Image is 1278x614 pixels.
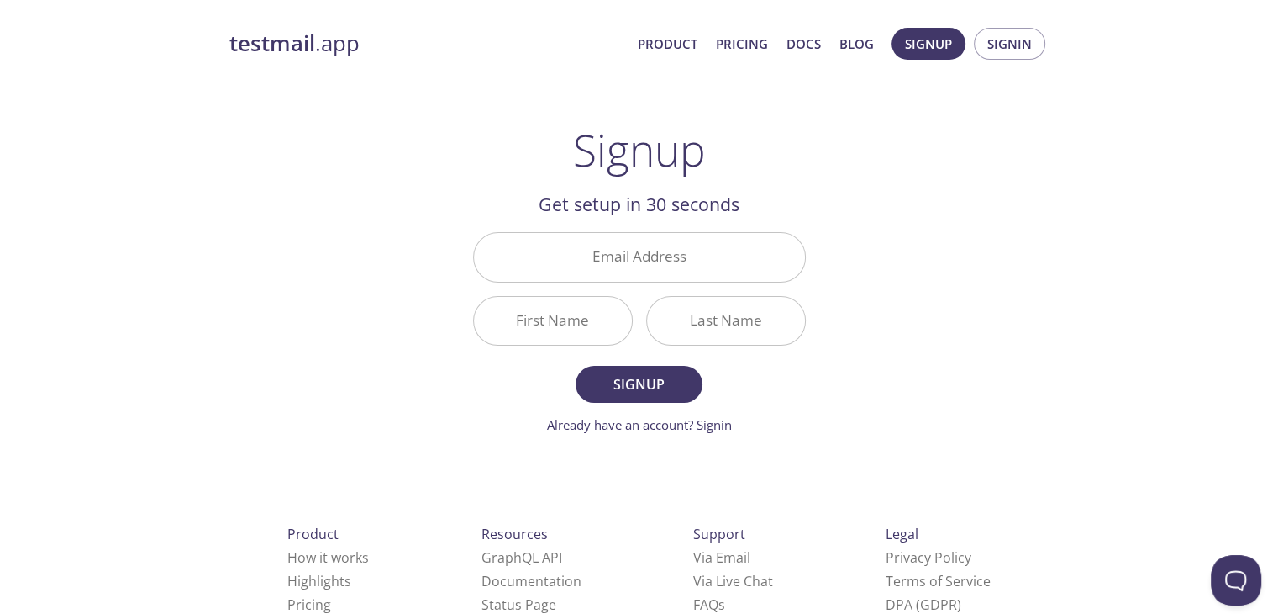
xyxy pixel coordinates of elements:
a: Via Email [693,548,750,567]
span: Resources [481,525,548,543]
a: DPA (GDPR) [886,595,961,614]
button: Signup [576,366,702,403]
a: FAQ [693,595,725,614]
span: Legal [886,525,918,543]
strong: testmail [229,29,315,58]
h1: Signup [573,124,706,175]
a: Already have an account? Signin [547,416,732,433]
a: Terms of Service [886,572,991,590]
a: Blog [839,33,874,55]
button: Signup [891,28,965,60]
a: Highlights [287,572,351,590]
a: Pricing [287,595,331,614]
span: Signin [987,33,1032,55]
a: Privacy Policy [886,548,971,567]
iframe: Help Scout Beacon - Open [1211,555,1261,606]
a: Pricing [716,33,768,55]
h2: Get setup in 30 seconds [473,190,806,219]
button: Signin [974,28,1045,60]
span: Signup [905,33,952,55]
a: How it works [287,548,369,567]
a: testmail.app [229,29,624,58]
a: Documentation [481,572,581,590]
a: GraphQL API [481,548,562,567]
a: Status Page [481,595,556,614]
span: Product [287,525,339,543]
a: Docs [786,33,821,55]
span: Support [693,525,745,543]
span: s [718,595,725,614]
span: Signup [594,373,683,396]
a: Via Live Chat [693,572,773,590]
a: Product [638,33,697,55]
